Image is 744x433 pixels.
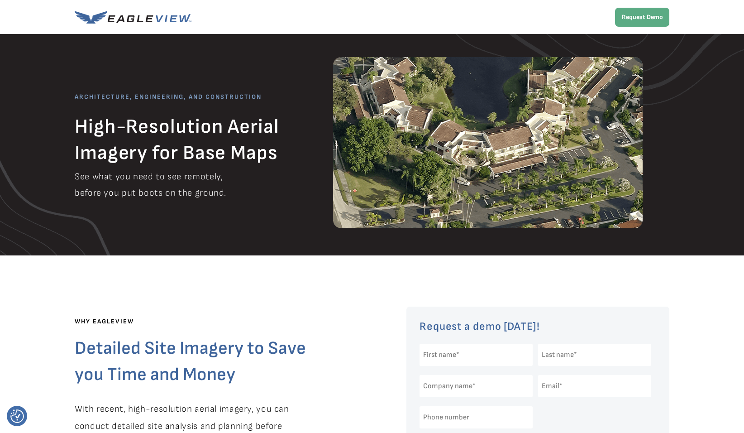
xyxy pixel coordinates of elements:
[615,8,669,27] a: Request Demo
[538,344,651,366] input: Last name*
[622,13,663,21] strong: Request Demo
[75,171,223,182] span: See what you need to see remotely,
[75,188,226,198] span: before you put boots on the ground.
[420,320,540,333] span: Request a demo [DATE]!
[10,409,24,423] button: Consent Preferences
[75,337,306,385] span: Detailed Site Imagery to Save you Time and Money
[75,318,134,325] span: WHY EAGLEVIEW
[75,115,279,165] span: High-Resolution Aerial Imagery for Base Maps
[420,375,533,397] input: Company name*
[420,406,533,428] input: Phone number
[75,93,262,101] span: ARCHITECTURE, ENGINEERING, AND CONSTRUCTION
[538,375,651,397] input: Email*
[10,409,24,423] img: Revisit consent button
[420,344,533,366] input: First name*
